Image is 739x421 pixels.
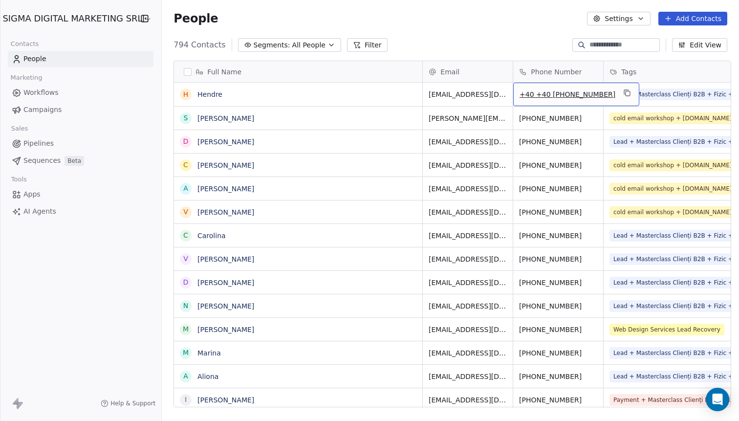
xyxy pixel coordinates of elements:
span: [PHONE_NUMBER] [519,137,597,147]
button: Settings [587,12,650,25]
span: Apps [23,189,41,199]
div: N [183,301,188,311]
a: [PERSON_NAME] [197,208,254,216]
a: [PERSON_NAME] [197,161,254,169]
button: Edit View [672,38,727,52]
div: M [183,324,189,334]
div: A [184,183,189,194]
a: Marina [197,349,221,357]
a: Pipelines [8,135,153,152]
a: SequencesBeta [8,153,153,169]
div: D [183,277,189,288]
span: [EMAIL_ADDRESS][DOMAIN_NAME] [429,207,507,217]
span: Workflows [23,88,59,98]
a: Hendre [197,90,222,98]
a: Help & Support [101,399,155,407]
div: H [183,89,189,100]
span: [PHONE_NUMBER] [519,348,597,358]
span: [EMAIL_ADDRESS][DOMAIN_NAME] [429,254,507,264]
a: Carolina [197,232,226,240]
span: [EMAIL_ADDRESS][DOMAIN_NAME] [429,137,507,147]
span: [EMAIL_ADDRESS][DOMAIN_NAME] [429,184,507,194]
span: Tags [621,67,636,77]
span: Pipelines [23,138,54,149]
span: [PHONE_NUMBER] [519,113,597,123]
a: Aliona [197,373,218,380]
span: People [23,54,46,64]
a: [PERSON_NAME] [197,138,254,146]
div: Open Intercom Messenger [706,388,729,411]
span: Sales [7,121,32,136]
a: Workflows [8,85,153,101]
span: [EMAIL_ADDRESS][DOMAIN_NAME] [429,395,507,405]
span: [EMAIL_ADDRESS][DOMAIN_NAME] [429,301,507,311]
a: Apps [8,186,153,202]
span: cold email workshop + [DOMAIN_NAME] [609,183,736,195]
span: [EMAIL_ADDRESS][DOMAIN_NAME] [429,372,507,381]
span: [PHONE_NUMBER] [519,184,597,194]
span: [PHONE_NUMBER] [519,278,597,288]
span: [PHONE_NUMBER] [519,160,597,170]
span: Marketing [6,70,46,85]
span: cold email workshop + [DOMAIN_NAME] [609,206,736,218]
button: Add Contacts [658,12,727,25]
div: D [183,136,189,147]
span: Tools [7,172,31,187]
div: Full Name [174,61,422,82]
span: [EMAIL_ADDRESS][DOMAIN_NAME] [429,348,507,358]
a: [PERSON_NAME] [197,185,254,193]
div: Phone Number [513,61,603,82]
div: Email [423,61,513,82]
div: C [183,160,188,170]
a: [PERSON_NAME] [197,279,254,287]
span: [PHONE_NUMBER] [519,325,597,334]
span: Help & Support [110,399,155,407]
span: Segments: [254,40,290,50]
span: 794 Contacts [174,39,225,51]
span: [EMAIL_ADDRESS][DOMAIN_NAME] [429,160,507,170]
span: [PHONE_NUMBER] [519,254,597,264]
span: [PHONE_NUMBER] [519,395,597,405]
span: Contacts [6,37,43,51]
a: [PERSON_NAME] [197,255,254,263]
span: Phone Number [531,67,582,77]
span: cold email workshop + [DOMAIN_NAME] [609,112,736,124]
span: People [174,11,218,26]
span: [PHONE_NUMBER] [519,231,597,241]
button: SIGMA DIGITAL MARKETING SRL [12,10,128,27]
span: SIGMA DIGITAL MARKETING SRL [2,12,142,25]
a: [PERSON_NAME] [197,396,254,404]
div: A [184,371,189,381]
a: [PERSON_NAME] [197,302,254,310]
a: People [8,51,153,67]
span: [PHONE_NUMBER] [519,372,597,381]
span: Full Name [207,67,241,77]
div: C [183,230,188,241]
a: [PERSON_NAME] [197,326,254,333]
span: Sequences [23,155,61,166]
div: V [184,207,189,217]
span: Email [440,67,459,77]
span: Beta [65,156,84,166]
span: +40 +40 [PHONE_NUMBER] [520,89,615,99]
span: AI Agents [23,206,56,217]
span: All People [292,40,326,50]
a: Campaigns [8,102,153,118]
div: I [185,395,187,405]
span: [EMAIL_ADDRESS][DOMAIN_NAME] [429,325,507,334]
span: [EMAIL_ADDRESS][DOMAIN_NAME] [429,231,507,241]
div: grid [174,83,423,408]
span: [EMAIL_ADDRESS][DOMAIN_NAME] [429,89,507,99]
button: Filter [347,38,388,52]
span: Web Design Services Lead Recovery [609,324,724,335]
a: AI Agents [8,203,153,220]
div: S [184,113,188,123]
div: M [183,348,189,358]
span: [PHONE_NUMBER] [519,207,597,217]
span: [PERSON_NAME][EMAIL_ADDRESS][DOMAIN_NAME] [429,113,507,123]
span: [EMAIL_ADDRESS][DOMAIN_NAME] [429,278,507,288]
span: Campaigns [23,105,62,115]
span: [PHONE_NUMBER] [519,301,597,311]
div: V [184,254,189,264]
span: cold email workshop + [DOMAIN_NAME] [609,159,736,171]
